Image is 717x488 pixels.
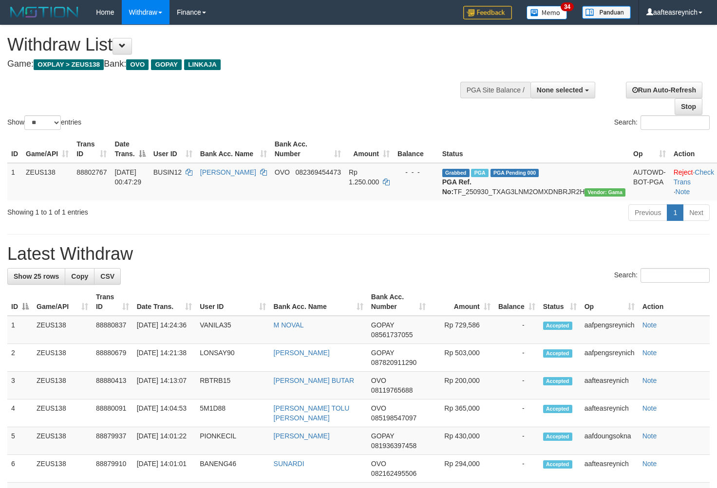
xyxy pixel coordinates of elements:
span: Accepted [543,433,572,441]
td: 88880413 [92,372,133,399]
td: aafpengsreynich [581,316,639,344]
a: Note [642,349,657,357]
img: Button%20Memo.svg [527,6,567,19]
span: Vendor URL: https://trx31.1velocity.biz [585,188,625,197]
td: ZEUS138 [33,399,92,427]
td: 88880679 [92,344,133,372]
th: ID [7,135,22,163]
td: 4 [7,399,33,427]
td: [DATE] 14:01:22 [133,427,196,455]
th: Date Trans.: activate to sort column descending [111,135,149,163]
td: PIONKECIL [196,427,269,455]
div: PGA Site Balance / [460,82,530,98]
span: Copy 085198547097 to clipboard [371,414,416,422]
td: ZEUS138 [33,427,92,455]
a: [PERSON_NAME] TOLU [PERSON_NAME] [274,404,350,422]
th: Game/API: activate to sort column ascending [22,135,73,163]
td: [DATE] 14:01:01 [133,455,196,483]
td: Rp 430,000 [430,427,494,455]
td: Rp 729,586 [430,316,494,344]
button: None selected [530,82,595,98]
td: aafpengsreynich [581,344,639,372]
a: Check Trans [674,168,714,186]
th: Balance [394,135,438,163]
th: Bank Acc. Number: activate to sort column ascending [271,135,345,163]
td: AUTOWD-BOT-PGA [629,163,670,200]
td: 5M1D88 [196,399,269,427]
a: 1 [667,204,683,221]
span: Rp 1.250.000 [349,168,379,186]
th: Game/API: activate to sort column ascending [33,288,92,316]
a: [PERSON_NAME] [274,349,330,357]
span: Show 25 rows [14,272,59,280]
a: Note [642,404,657,412]
span: Copy 087820911290 to clipboard [371,359,416,366]
span: CSV [100,272,114,280]
img: Feedback.jpg [463,6,512,19]
td: - [494,316,539,344]
td: - [494,455,539,483]
a: SUNARDI [274,460,304,468]
span: Copy 08561737055 to clipboard [371,331,413,339]
span: OVO [371,404,386,412]
th: Trans ID: activate to sort column ascending [73,135,111,163]
span: Accepted [543,349,572,358]
th: Trans ID: activate to sort column ascending [92,288,133,316]
th: ID: activate to sort column descending [7,288,33,316]
a: M NOVAL [274,321,304,329]
img: MOTION_logo.png [7,5,81,19]
th: User ID: activate to sort column ascending [150,135,196,163]
td: Rp 294,000 [430,455,494,483]
b: PGA Ref. No: [442,178,472,196]
span: BUSIN12 [153,168,182,176]
td: 3 [7,372,33,399]
td: TF_250930_TXAG3LNM2OMXDNBRJR2H [438,163,629,200]
td: BANENG46 [196,455,269,483]
td: 88879937 [92,427,133,455]
td: 1 [7,163,22,200]
td: Rp 200,000 [430,372,494,399]
td: LONSAY90 [196,344,269,372]
span: Accepted [543,377,572,385]
td: - [494,372,539,399]
td: aafteasreynich [581,455,639,483]
td: Rp 503,000 [430,344,494,372]
span: 34 [561,2,574,11]
span: OVO [275,168,290,176]
span: Grabbed [442,169,470,177]
span: None selected [537,86,583,94]
span: GOPAY [371,432,394,440]
a: Copy [65,268,94,285]
a: CSV [94,268,121,285]
span: Copy 082162495506 to clipboard [371,470,416,477]
span: PGA Pending [491,169,539,177]
th: Op: activate to sort column ascending [629,135,670,163]
span: LINKAJA [184,59,221,70]
input: Search: [641,268,710,283]
a: [PERSON_NAME] BUTAR [274,377,354,384]
th: Amount: activate to sort column ascending [345,135,394,163]
h1: Latest Withdraw [7,244,710,264]
img: panduan.png [582,6,631,19]
td: 2 [7,344,33,372]
span: Accepted [543,460,572,469]
a: Reject [674,168,693,176]
a: Next [683,204,710,221]
span: Copy 08119765688 to clipboard [371,386,413,394]
th: User ID: activate to sort column ascending [196,288,269,316]
th: Status: activate to sort column ascending [539,288,581,316]
h4: Game: Bank: [7,59,468,69]
th: Status [438,135,629,163]
span: GOPAY [371,349,394,357]
a: Note [676,188,690,196]
div: Showing 1 to 1 of 1 entries [7,203,291,217]
td: aafteasreynich [581,399,639,427]
td: 5 [7,427,33,455]
th: Amount: activate to sort column ascending [430,288,494,316]
a: Run Auto-Refresh [626,82,702,98]
td: 6 [7,455,33,483]
span: Copy 081936397458 to clipboard [371,442,416,450]
td: 88880091 [92,399,133,427]
th: Bank Acc. Name: activate to sort column ascending [270,288,367,316]
span: OVO [126,59,149,70]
